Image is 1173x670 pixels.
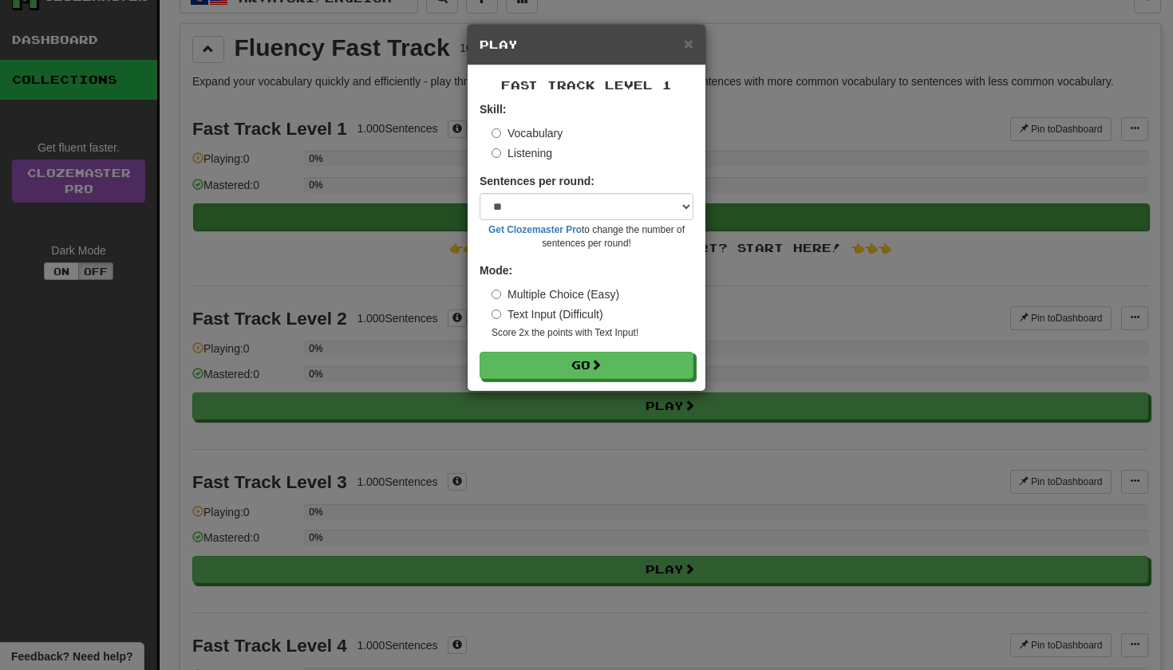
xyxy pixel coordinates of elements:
[488,224,582,235] a: Get Clozemaster Pro
[492,148,501,158] input: Listening
[492,286,619,302] label: Multiple Choice (Easy)
[501,78,672,92] span: Fast Track Level 1
[492,306,603,322] label: Text Input (Difficult)
[492,128,501,138] input: Vocabulary
[684,34,693,53] span: ×
[684,35,693,52] button: Close
[480,352,693,379] button: Go
[492,145,552,161] label: Listening
[480,173,594,189] label: Sentences per round:
[480,264,512,277] strong: Mode:
[492,309,501,319] input: Text Input (Difficult)
[480,37,693,53] h5: Play
[480,223,693,250] small: to change the number of sentences per round!
[492,125,563,141] label: Vocabulary
[492,326,693,340] small: Score 2x the points with Text Input !
[492,290,501,299] input: Multiple Choice (Easy)
[480,103,506,116] strong: Skill:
